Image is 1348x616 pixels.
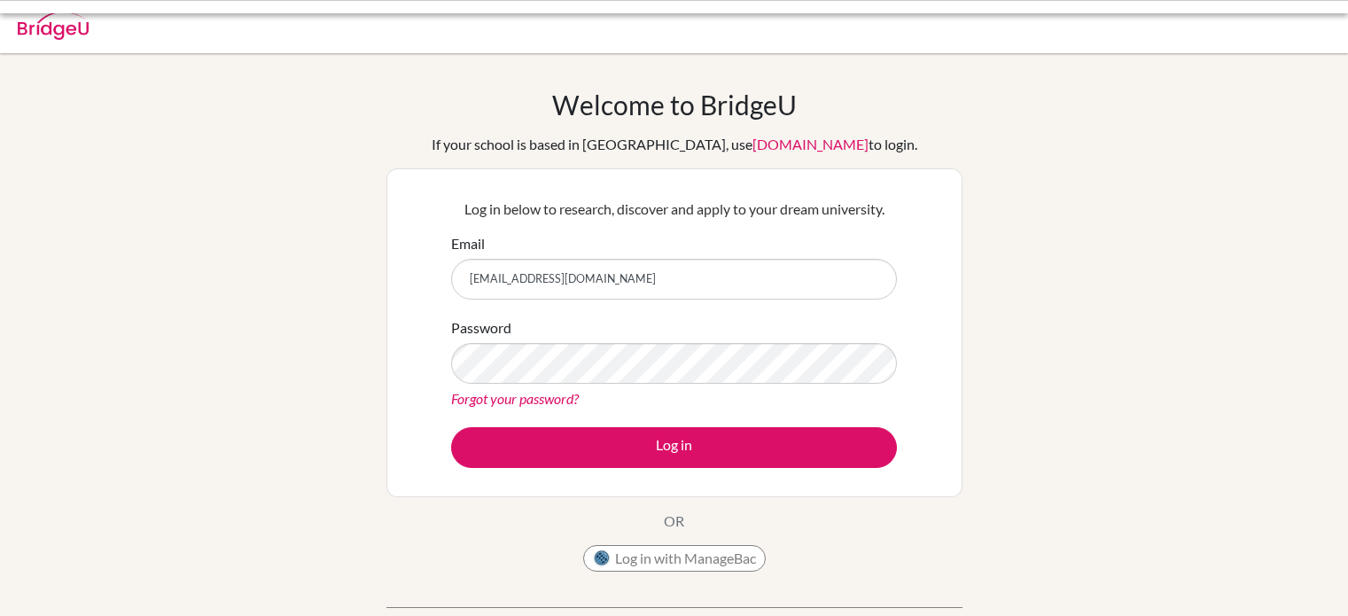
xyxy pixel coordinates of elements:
[451,233,485,254] label: Email
[752,136,869,152] a: [DOMAIN_NAME]
[552,89,797,121] h1: Welcome to BridgeU
[664,511,684,532] p: OR
[451,317,511,339] label: Password
[18,12,89,40] img: Bridge-U
[451,390,579,407] a: Forgot your password?
[451,427,897,468] button: Log in
[583,545,766,572] button: Log in with ManageBac
[451,199,897,220] p: Log in below to research, discover and apply to your dream university.
[432,134,917,155] div: If your school is based in [GEOGRAPHIC_DATA], use to login.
